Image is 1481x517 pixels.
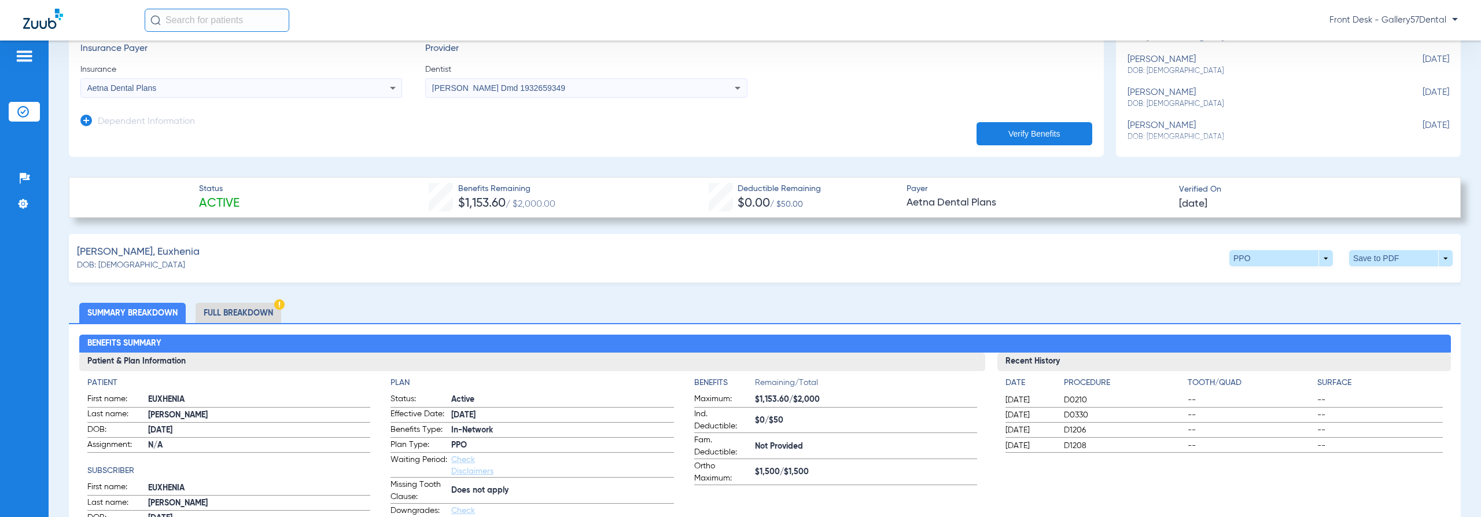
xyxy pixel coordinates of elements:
h4: Procedure [1064,377,1184,389]
span: Effective Date: [390,408,447,422]
span: [DATE] [1391,87,1449,109]
span: Last name: [87,408,144,422]
span: In-Network [451,424,674,437]
span: Benefits Remaining [458,183,555,195]
span: Active [451,394,674,406]
h3: Dependent Information [98,116,195,128]
button: PPO [1229,250,1333,266]
span: [DATE] [1391,54,1449,76]
h4: Tooth/Quad [1188,377,1313,389]
h4: Subscriber [87,465,371,477]
h3: Insurance Payer [80,43,402,55]
img: Hazard [274,299,285,310]
span: DOB: [87,424,144,438]
span: Maximum: [694,393,751,407]
app-breakdown-title: Tooth/Quad [1188,377,1313,393]
span: Dentist [425,64,747,75]
span: PPO [451,439,674,452]
span: Waiting Period: [390,454,447,477]
span: Missing Tooth Clause: [390,479,447,503]
span: DOB: [DEMOGRAPHIC_DATA] [1128,66,1391,76]
span: [PERSON_NAME] [148,497,371,509]
div: [PERSON_NAME] [1128,87,1391,109]
li: Summary Breakdown [79,303,186,323]
span: [DATE] [1005,394,1054,406]
span: -- [1317,409,1443,421]
span: [PERSON_NAME] Dmd 1932659349 [432,83,565,93]
h2: Benefits Summary [79,335,1451,353]
span: Ind. Deductible: [694,408,751,432]
span: Aetna Dental Plans [907,196,1169,210]
a: Check Disclaimers [451,456,493,475]
span: / $2,000.00 [506,200,555,209]
span: Active [199,196,240,212]
span: Does not apply [451,485,674,497]
span: [DATE] [1391,120,1449,142]
span: $1,153.60/$2,000 [755,394,978,406]
span: D1208 [1064,440,1184,452]
span: $1,153.60 [458,197,506,210]
span: Deductible Remaining [738,183,821,195]
span: DOB: [DEMOGRAPHIC_DATA] [77,259,185,272]
span: Benefits Type: [390,424,447,438]
app-breakdown-title: Benefits [694,377,755,393]
span: Not Provided [755,441,978,453]
span: $0.00 [738,197,770,210]
img: Search Icon [150,15,161,25]
span: Aetna Dental Plans [87,83,157,93]
span: Last name: [87,497,144,511]
span: -- [1188,440,1313,452]
span: DOB: [DEMOGRAPHIC_DATA] [1128,132,1391,142]
span: -- [1188,394,1313,406]
span: First name: [87,393,144,407]
span: Front Desk - Gallery57Dental [1329,14,1458,26]
span: EUXHENIA [148,482,371,494]
span: DOB: [DEMOGRAPHIC_DATA] [1128,99,1391,109]
span: Payer [907,183,1169,195]
span: Ortho Maximum: [694,460,751,485]
span: -- [1317,440,1443,452]
div: [PERSON_NAME] [1128,54,1391,76]
span: [DATE] [1005,409,1054,421]
button: Verify Benefits [977,122,1092,145]
span: Insurance [80,64,402,75]
h3: Recent History [997,353,1450,371]
h4: Patient [87,377,371,389]
h4: Benefits [694,377,755,389]
span: Assignment: [87,439,144,453]
app-breakdown-title: Date [1005,377,1054,393]
img: Zuub Logo [23,9,63,29]
span: [PERSON_NAME] [148,409,371,421]
h3: Provider [425,43,747,55]
button: Save to PDF [1349,250,1453,266]
span: $0/$50 [755,415,978,427]
li: Full Breakdown [196,303,281,323]
span: Fam. Deductible: [694,434,751,459]
app-breakdown-title: Plan [390,377,674,389]
span: D0210 [1064,394,1184,406]
span: -- [1317,424,1443,436]
iframe: Chat Widget [1423,461,1481,517]
span: Status [199,183,240,195]
span: [DATE] [1179,197,1207,211]
img: hamburger-icon [15,49,34,63]
span: [DATE] [1005,440,1054,452]
span: $1,500/$1,500 [755,466,978,478]
app-breakdown-title: Procedure [1064,377,1184,393]
app-breakdown-title: Surface [1317,377,1443,393]
span: First name: [87,481,144,495]
span: Remaining/Total [755,377,978,393]
span: [PERSON_NAME], Euxhenia [77,245,200,259]
span: EUXHENIA [148,394,371,406]
h3: Patient & Plan Information [79,353,986,371]
span: -- [1317,394,1443,406]
span: Status: [390,393,447,407]
div: [PERSON_NAME] [1128,120,1391,142]
span: -- [1188,409,1313,421]
span: [DATE] [1005,424,1054,436]
span: / $50.00 [770,200,803,208]
span: [DATE] [148,424,371,437]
